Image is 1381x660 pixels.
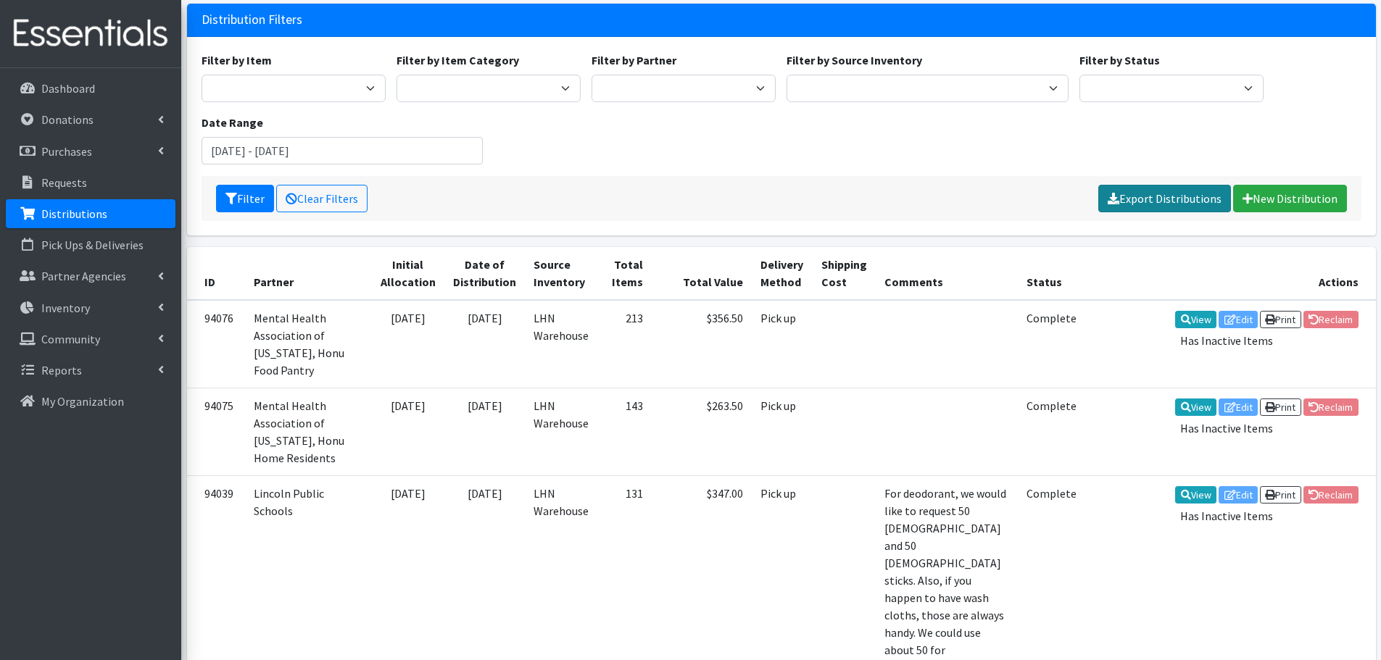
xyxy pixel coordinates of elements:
[216,185,274,212] button: Filter
[276,185,368,212] a: Clear Filters
[1018,388,1085,475] td: Complete
[592,51,676,69] label: Filter by Partner
[202,51,272,69] label: Filter by Item
[1098,185,1231,212] a: Export Distributions
[525,388,598,475] td: LHN Warehouse
[6,293,175,322] a: Inventory
[6,9,175,58] img: HumanEssentials
[397,51,519,69] label: Filter by Item Category
[1260,486,1301,504] a: Print
[41,206,107,221] p: Distributions
[41,112,94,127] p: Donations
[1175,486,1216,504] a: View
[1079,51,1160,69] label: Filter by Status
[876,247,1019,300] th: Comments
[1018,247,1085,300] th: Status
[1086,247,1376,300] th: Actions
[41,301,90,315] p: Inventory
[187,388,245,475] td: 94075
[444,300,525,388] td: [DATE]
[1098,419,1355,437] div: Has Inactive Items
[41,144,92,159] p: Purchases
[6,262,175,291] a: Partner Agencies
[41,269,126,283] p: Partner Agencies
[652,388,752,475] td: $263.50
[41,363,82,377] p: Reports
[444,388,525,475] td: [DATE]
[372,247,444,300] th: Initial Allocation
[41,394,124,409] p: My Organization
[6,168,175,197] a: Requests
[6,356,175,385] a: Reports
[1260,398,1301,416] a: Print
[652,247,752,300] th: Total Value
[6,74,175,103] a: Dashboard
[525,300,598,388] td: LHN Warehouse
[187,247,245,300] th: ID
[6,137,175,166] a: Purchases
[6,325,175,354] a: Community
[245,300,372,388] td: Mental Health Association of [US_STATE], Honu Food Pantry
[187,300,245,388] td: 94076
[525,247,598,300] th: Source Inventory
[1260,311,1301,328] a: Print
[598,300,651,388] td: 213
[6,199,175,228] a: Distributions
[202,12,302,28] h3: Distribution Filters
[1175,311,1216,328] a: View
[1098,332,1355,349] div: Has Inactive Items
[245,388,372,475] td: Mental Health Association of [US_STATE], Honu Home Residents
[372,388,444,475] td: [DATE]
[813,247,876,300] th: Shipping Cost
[752,388,812,475] td: Pick up
[787,51,922,69] label: Filter by Source Inventory
[6,387,175,416] a: My Organization
[1018,300,1085,388] td: Complete
[652,300,752,388] td: $356.50
[245,247,372,300] th: Partner
[41,81,95,96] p: Dashboard
[41,238,144,252] p: Pick Ups & Deliveries
[202,114,263,131] label: Date Range
[202,137,484,164] input: January 1, 2011 - December 31, 2011
[6,230,175,259] a: Pick Ups & Deliveries
[372,300,444,388] td: [DATE]
[598,388,651,475] td: 143
[1098,507,1355,525] div: Has Inactive Items
[598,247,651,300] th: Total Items
[752,300,812,388] td: Pick up
[444,247,525,300] th: Date of Distribution
[41,332,100,346] p: Community
[1233,185,1347,212] a: New Distribution
[6,105,175,134] a: Donations
[752,247,812,300] th: Delivery Method
[41,175,87,190] p: Requests
[1175,398,1216,416] a: View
